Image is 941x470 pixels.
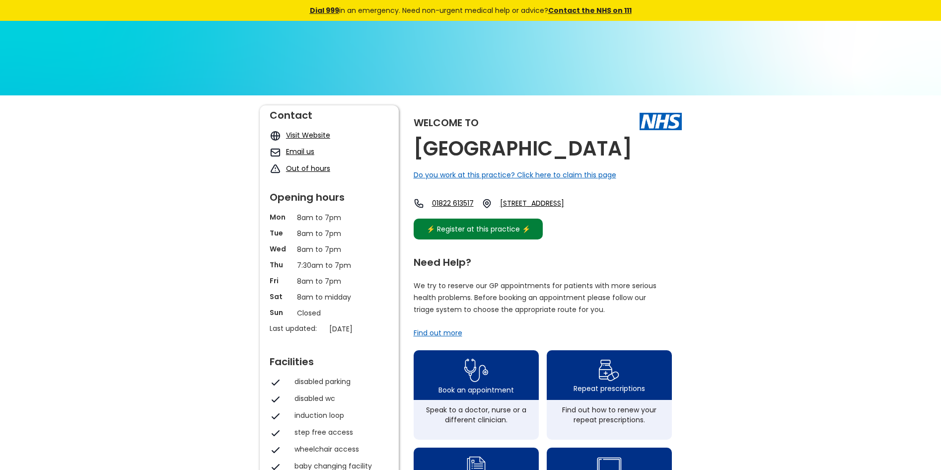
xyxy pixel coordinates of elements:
[414,252,672,267] div: Need Help?
[270,187,389,202] div: Opening hours
[414,198,424,209] img: telephone icon
[286,130,330,140] a: Visit Website
[297,276,362,287] p: 8am to 7pm
[270,308,292,317] p: Sun
[270,260,292,270] p: Thu
[270,105,389,120] div: Contact
[297,212,362,223] p: 8am to 7pm
[414,170,616,180] a: Do you work at this practice? Click here to claim this page
[270,147,281,158] img: mail icon
[297,244,362,255] p: 8am to 7pm
[482,198,492,209] img: practice location icon
[286,163,330,173] a: Out of hours
[294,393,384,403] div: disabled wc
[294,410,384,420] div: induction loop
[640,113,682,130] img: The NHS logo
[414,219,543,239] a: ⚡️ Register at this practice ⚡️
[432,198,474,209] a: 01822 613517
[297,260,362,271] p: 7:30am to 7pm
[297,228,362,239] p: 8am to 7pm
[270,276,292,286] p: Fri
[297,308,362,318] p: Closed
[414,138,632,160] h2: [GEOGRAPHIC_DATA]
[422,224,536,235] div: ⚡️ Register at this practice ⚡️
[294,444,384,454] div: wheelchair access
[242,5,699,16] div: in an emergency. Need non-urgent medical help or advice?
[310,5,339,15] a: Dial 999
[270,228,292,238] p: Tue
[547,350,672,440] a: repeat prescription iconRepeat prescriptionsFind out how to renew your repeat prescriptions.
[414,328,462,338] a: Find out more
[414,118,479,128] div: Welcome to
[438,385,514,395] div: Book an appointment
[598,357,620,384] img: repeat prescription icon
[464,356,488,385] img: book appointment icon
[270,244,292,254] p: Wed
[270,212,292,222] p: Mon
[294,427,384,437] div: step free access
[548,5,632,15] a: Contact the NHS on 111
[297,292,362,303] p: 8am to midday
[270,352,389,367] div: Facilities
[500,198,583,209] a: [STREET_ADDRESS]
[286,147,314,157] a: Email us
[270,323,324,333] p: Last updated:
[414,280,657,315] p: We try to reserve our GP appointments for patients with more serious health problems. Before book...
[414,350,539,440] a: book appointment icon Book an appointmentSpeak to a doctor, nurse or a different clinician.
[329,323,394,334] p: [DATE]
[294,377,384,387] div: disabled parking
[419,405,534,425] div: Speak to a doctor, nurse or a different clinician.
[270,163,281,175] img: exclamation icon
[574,384,645,393] div: Repeat prescriptions
[270,292,292,302] p: Sat
[552,405,667,425] div: Find out how to renew your repeat prescriptions.
[270,130,281,142] img: globe icon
